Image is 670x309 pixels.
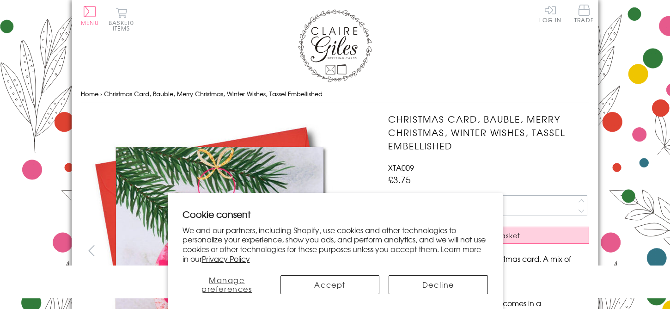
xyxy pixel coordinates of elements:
[201,274,252,294] span: Manage preferences
[183,208,488,221] h2: Cookie consent
[388,173,411,186] span: £3.75
[574,5,594,25] a: Trade
[109,7,134,31] button: Basket0 items
[202,253,250,264] a: Privacy Policy
[574,5,594,23] span: Trade
[100,89,102,98] span: ›
[280,275,379,294] button: Accept
[388,162,414,173] span: XTA009
[81,89,98,98] a: Home
[388,112,589,152] h1: Christmas Card, Bauble, Merry Christmas, Winter Wishes, Tassel Embellished
[389,275,487,294] button: Decline
[183,225,488,264] p: We and our partners, including Shopify, use cookies and other technologies to personalize your ex...
[81,6,99,25] button: Menu
[81,240,102,261] button: prev
[298,9,372,82] img: Claire Giles Greetings Cards
[81,19,99,27] span: Menu
[539,5,561,23] a: Log In
[113,19,134,32] span: 0 items
[183,275,272,294] button: Manage preferences
[104,89,323,98] span: Christmas Card, Bauble, Merry Christmas, Winter Wishes, Tassel Embellished
[81,85,589,104] nav: breadcrumbs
